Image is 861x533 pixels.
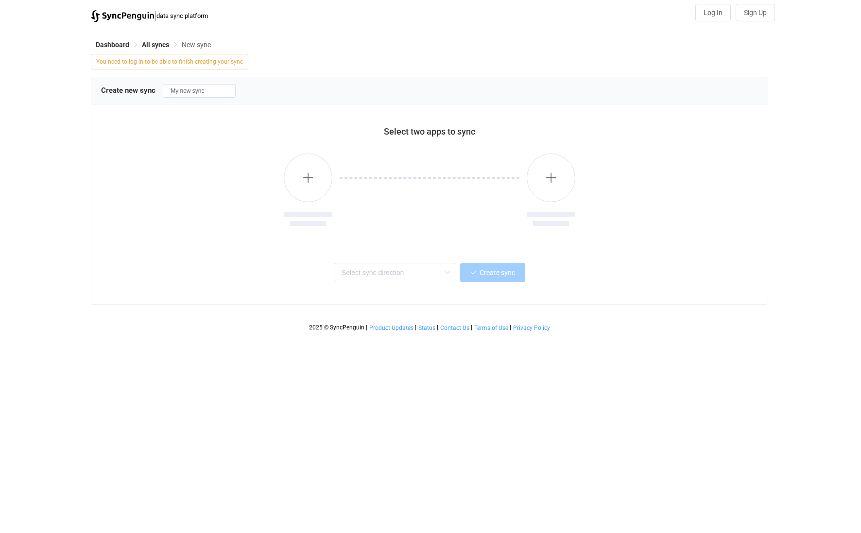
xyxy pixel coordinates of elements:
button: Sign Up [736,4,775,21]
span: Product Updates [369,325,413,331]
span: | [510,324,511,331]
a: Contact Us [440,325,470,331]
span: Terms of Use [474,325,508,331]
a: Terms of Use [474,325,509,331]
span: | [154,9,156,22]
img: syncpenguin.svg [91,10,154,22]
span: Create sync [480,269,515,276]
span: All syncs [142,41,169,49]
button: Create sync [460,263,525,282]
span: | [471,324,472,331]
span: | [366,324,367,331]
span: Status [418,325,435,331]
span: Log In [704,9,723,17]
button: Log In [695,4,731,21]
span: Create new sync [101,86,155,95]
span: 2025 © SyncPenguin [309,324,364,331]
span: Dashboard [96,41,129,49]
a: Status [418,325,436,331]
a: |data sync platform [91,9,208,22]
span: Select two apps to sync [384,126,475,137]
span: New sync [182,41,211,49]
span: You need to log in to be able to finish creating your sync [91,54,248,69]
span: Contact Us [440,325,469,331]
a: Product Updates [369,325,414,331]
span: | [437,324,438,331]
div: Breadcrumb [96,41,211,48]
span: | [415,324,416,331]
a: Privacy Policy [513,325,551,331]
input: Select sync direction [334,263,455,282]
input: Sync name [163,84,236,98]
span: data sync platform [156,12,208,19]
span: Sign Up [744,9,767,17]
